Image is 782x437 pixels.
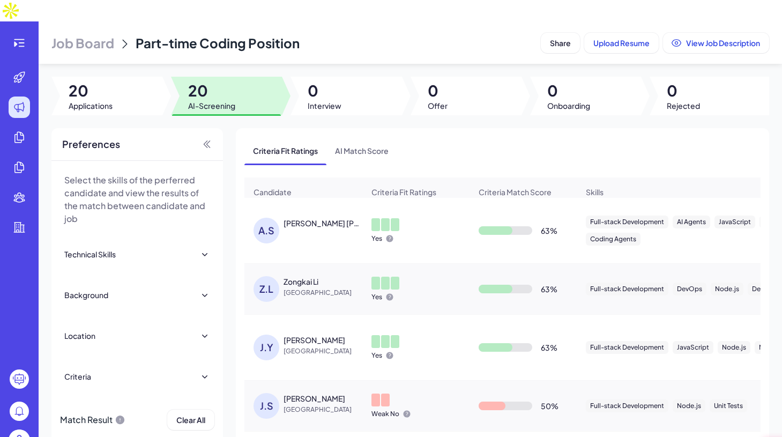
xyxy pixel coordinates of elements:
[371,293,382,301] p: Yes
[60,410,125,430] div: Match Result
[714,216,755,228] div: JavaScript
[711,283,743,295] div: Node.js
[663,33,769,53] button: View Job Description
[673,341,713,354] div: JavaScript
[547,81,590,100] span: 0
[176,415,205,425] span: Clear All
[284,346,364,357] span: [GEOGRAPHIC_DATA]
[64,249,116,260] div: Technical Skills
[188,100,235,111] span: AI-Screening
[167,410,214,430] button: Clear All
[718,341,750,354] div: Node.js
[51,34,114,51] span: Job Board
[586,233,641,246] div: Coding Agents
[254,276,279,302] div: Z.L
[586,399,668,412] div: Full-stack Development
[371,187,436,197] span: Criteria Fit Ratings
[541,342,557,353] div: 63 %
[188,81,235,100] span: 20
[284,276,318,287] div: Zongkai Li
[64,290,108,300] div: Background
[586,341,668,354] div: Full-stack Development
[593,38,650,48] span: Upload Resume
[541,284,557,294] div: 63 %
[326,137,397,165] span: AI Match Score
[428,81,448,100] span: 0
[710,399,747,412] div: Unit Tests
[254,393,279,419] div: J.S
[254,218,279,243] div: A.S
[586,283,668,295] div: Full-stack Development
[667,81,700,100] span: 0
[69,100,113,111] span: Applications
[541,225,557,236] div: 63 %
[673,399,705,412] div: Node.js
[584,33,659,53] button: Upload Resume
[284,287,364,298] span: [GEOGRAPHIC_DATA]
[541,33,580,53] button: Share
[284,218,363,228] div: Akshit Sanjay Gaur
[428,100,448,111] span: Offer
[541,401,558,411] div: 50 %
[479,187,552,197] span: Criteria Match Score
[308,81,341,100] span: 0
[586,216,668,228] div: Full-stack Development
[308,100,341,111] span: Interview
[284,404,364,415] span: [GEOGRAPHIC_DATA]
[371,410,399,418] p: Weak No
[371,234,382,243] p: Yes
[284,335,345,345] div: Jin Yang
[254,335,279,360] div: J.Y
[64,174,210,225] p: Select the skills of the perferred candidate and view the results of the match between candidate ...
[64,330,95,341] div: Location
[284,393,345,404] div: John Shen
[64,371,91,382] div: Criteria
[673,283,706,295] div: DevOps
[69,81,113,100] span: 20
[547,100,590,111] span: Onboarding
[550,38,571,48] span: Share
[371,351,382,360] p: Yes
[686,38,760,48] span: View Job Description
[586,187,604,197] span: Skills
[673,216,710,228] div: AI Agents
[62,137,120,152] span: Preferences
[667,100,700,111] span: Rejected
[244,137,326,165] span: Criteria Fit Ratings
[136,35,300,51] span: Part-time Coding Position
[254,187,292,197] span: Candidate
